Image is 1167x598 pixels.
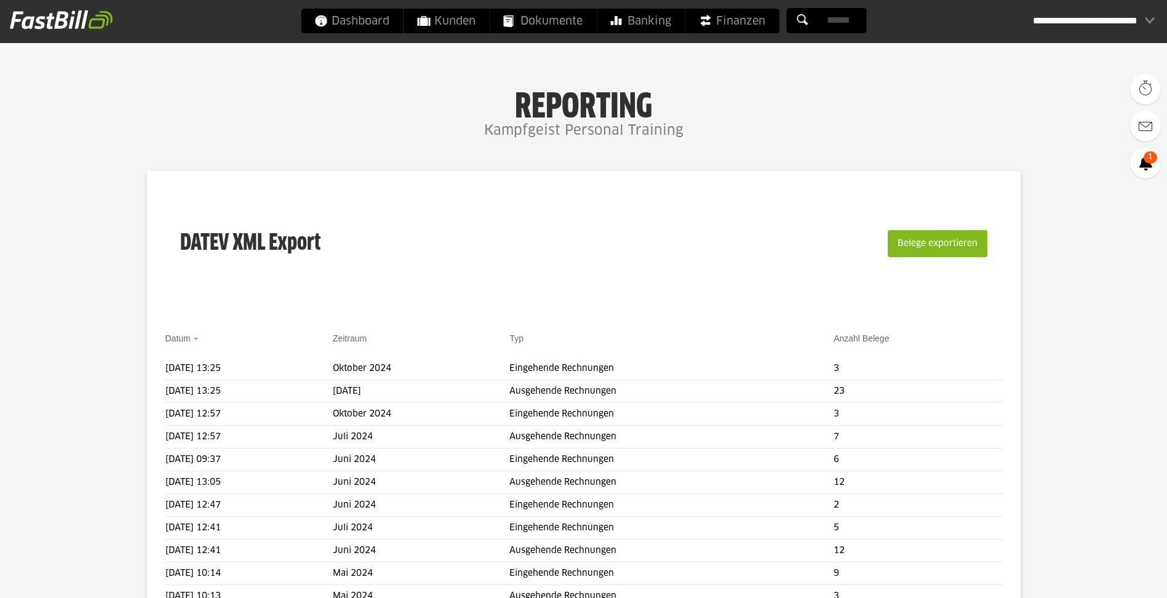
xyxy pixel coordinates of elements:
td: 12 [834,540,1002,562]
span: Banking [610,9,671,33]
td: 9 [834,562,1002,585]
td: Juli 2024 [333,426,510,448]
td: Eingehende Rechnungen [509,403,834,426]
td: Juni 2024 [333,448,510,471]
td: Juni 2024 [333,471,510,494]
td: Ausgehende Rechnungen [509,380,834,403]
td: 6 [834,448,1002,471]
a: Dashboard [301,9,403,33]
td: 7 [834,426,1002,448]
td: Mai 2024 [333,562,510,585]
a: Banking [597,9,685,33]
td: Eingehende Rechnungen [509,562,834,585]
span: Dokumente [503,9,583,33]
span: Dashboard [314,9,389,33]
a: Typ [509,333,524,343]
td: [DATE] 13:25 [165,380,333,403]
td: [DATE] 12:41 [165,540,333,562]
td: 5 [834,517,1002,540]
td: Eingehende Rechnungen [509,357,834,380]
img: sort_desc.gif [193,338,201,340]
a: 1 [1130,148,1161,178]
td: [DATE] 09:37 [165,448,333,471]
td: Ausgehende Rechnungen [509,540,834,562]
a: Zeitraum [333,333,367,343]
td: [DATE] [333,380,510,403]
td: 3 [834,403,1002,426]
td: Eingehende Rechnungen [509,494,834,517]
td: Ausgehende Rechnungen [509,426,834,448]
td: Eingehende Rechnungen [509,517,834,540]
td: [DATE] 13:25 [165,357,333,380]
td: Juli 2024 [333,517,510,540]
td: [DATE] 12:47 [165,494,333,517]
td: [DATE] 13:05 [165,471,333,494]
td: 2 [834,494,1002,517]
td: Juni 2024 [333,540,510,562]
td: [DATE] 12:57 [165,403,333,426]
td: [DATE] 12:57 [165,426,333,448]
img: fastbill_logo_white.png [10,10,113,30]
a: Kunden [404,9,489,33]
td: Juni 2024 [333,494,510,517]
span: Finanzen [699,9,765,33]
td: Ausgehende Rechnungen [509,471,834,494]
td: Oktober 2024 [333,357,510,380]
button: Belege exportieren [888,230,987,257]
span: Kunden [417,9,476,33]
span: 1 [1144,151,1157,164]
td: [DATE] 12:41 [165,517,333,540]
td: Eingehende Rechnungen [509,448,834,471]
h1: Reporting [123,87,1044,119]
a: Datum [165,333,191,343]
a: Dokumente [490,9,596,33]
td: 12 [834,471,1002,494]
td: [DATE] 10:14 [165,562,333,585]
td: 23 [834,380,1002,403]
td: Oktober 2024 [333,403,510,426]
td: 3 [834,357,1002,380]
a: Finanzen [685,9,779,33]
h3: DATEV XML Export [180,204,321,283]
a: Anzahl Belege [834,333,889,343]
